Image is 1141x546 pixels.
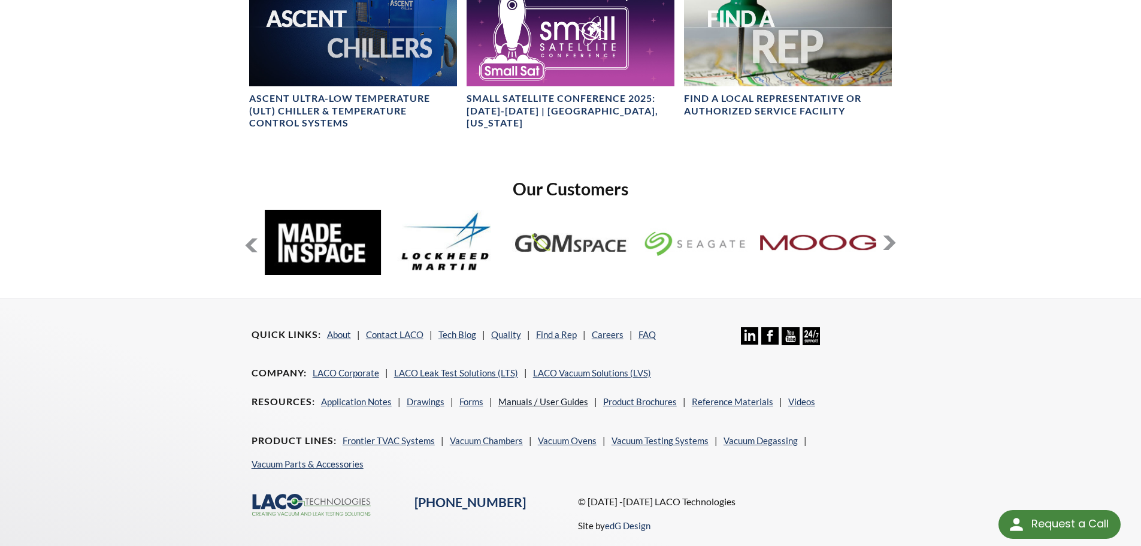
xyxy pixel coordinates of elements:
[512,210,629,275] img: GOM-Space.jpg
[438,329,476,340] a: Tech Blog
[605,520,650,531] a: edG Design
[265,210,382,275] img: MadeInSpace.jpg
[343,435,435,446] a: Frontier TVAC Systems
[252,458,364,469] a: Vacuum Parts & Accessories
[252,396,315,408] h4: Resources
[252,367,307,379] h4: Company
[536,329,577,340] a: Find a Rep
[692,396,773,407] a: Reference Materials
[244,178,897,200] h2: Our Customers
[327,329,351,340] a: About
[252,435,337,447] h4: Product Lines
[321,396,392,407] a: Application Notes
[603,396,677,407] a: Product Brochures
[498,396,588,407] a: Manuals / User Guides
[803,336,820,347] a: 24/7 Support
[252,328,321,341] h4: Quick Links
[638,329,656,340] a: FAQ
[459,396,483,407] a: Forms
[578,518,650,533] p: Site by
[612,435,709,446] a: Vacuum Testing Systems
[491,329,521,340] a: Quality
[389,210,506,275] img: Lockheed-Martin.jpg
[1007,515,1026,534] img: round button
[724,435,798,446] a: Vacuum Degassing
[592,329,624,340] a: Careers
[760,210,877,275] img: MOOG.jpg
[414,494,526,510] a: [PHONE_NUMBER]
[998,510,1121,539] div: Request a Call
[450,435,523,446] a: Vacuum Chambers
[538,435,597,446] a: Vacuum Ovens
[1031,510,1109,538] div: Request a Call
[249,92,457,129] h4: Ascent Ultra-Low Temperature (ULT) Chiller & Temperature Control Systems
[407,396,444,407] a: Drawings
[636,210,753,275] img: LOGO_200x112.jpg
[313,367,379,378] a: LACO Corporate
[467,92,674,129] h4: Small Satellite Conference 2025: [DATE]-[DATE] | [GEOGRAPHIC_DATA], [US_STATE]
[394,367,518,378] a: LACO Leak Test Solutions (LTS)
[803,327,820,345] img: 24/7 Support Icon
[366,329,423,340] a: Contact LACO
[533,367,651,378] a: LACO Vacuum Solutions (LVS)
[684,92,892,117] h4: FIND A LOCAL REPRESENTATIVE OR AUTHORIZED SERVICE FACILITY
[578,494,890,509] p: © [DATE] -[DATE] LACO Technologies
[788,396,815,407] a: Videos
